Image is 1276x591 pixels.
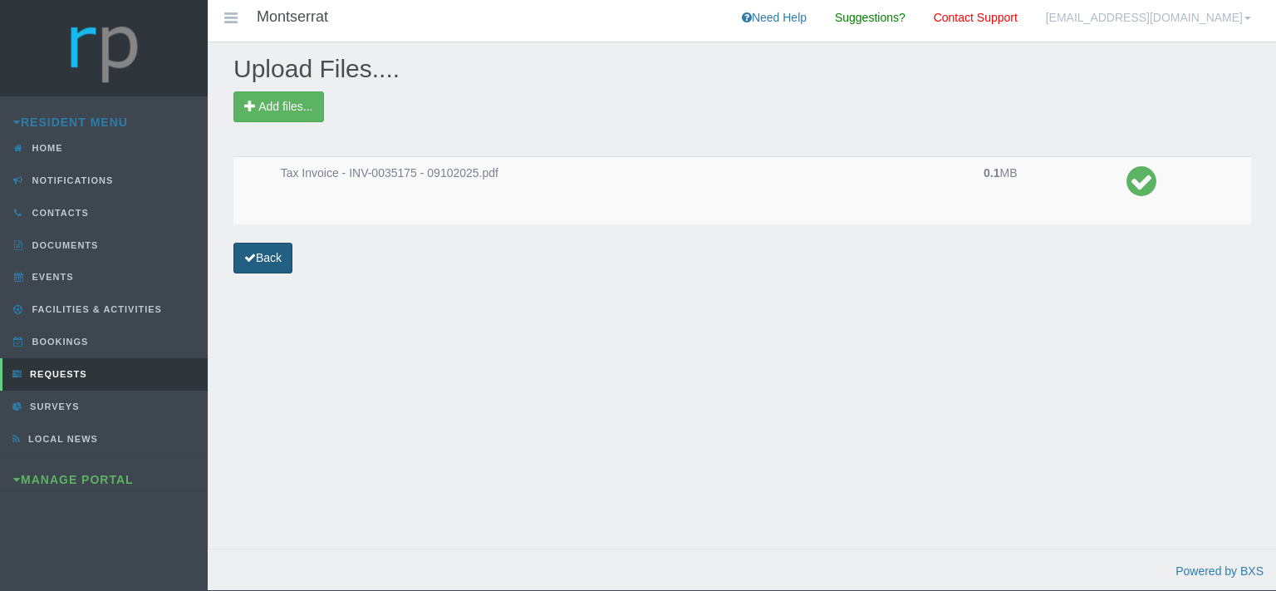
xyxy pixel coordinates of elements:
[28,304,162,314] span: Facilities & Activities
[233,55,1251,82] h2: Upload Files....
[28,272,74,282] span: Events
[257,9,328,26] h4: Montserrat
[24,434,98,444] span: Local News
[13,473,134,486] a: Manage Portal
[1175,564,1264,578] a: Powered by BXS
[28,143,63,153] span: Home
[26,369,87,379] span: Requests
[28,208,89,218] span: Contacts
[281,164,970,183] p: Tax Invoice - INV-0035175 - 09102025.pdf
[233,243,292,273] a: Back
[13,116,128,129] a: Resident Menu
[984,164,1113,183] p: MB
[28,337,89,347] span: Bookings
[26,401,79,411] span: Surveys
[258,100,312,113] span: Add files...
[984,166,999,180] strong: 0.1
[28,175,114,185] span: Notifications
[28,240,99,250] span: Documents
